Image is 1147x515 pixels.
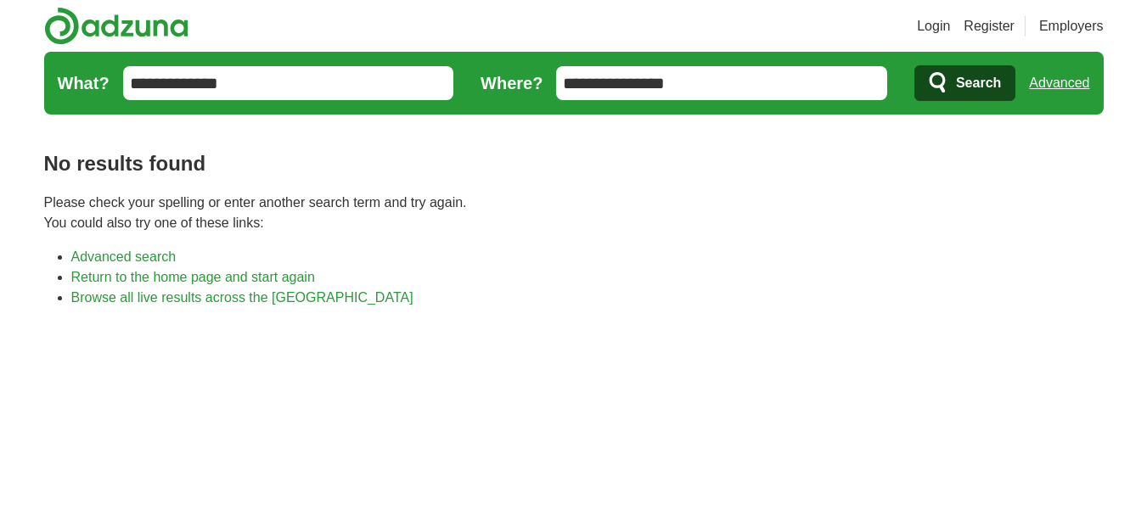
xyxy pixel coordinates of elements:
[956,66,1001,100] span: Search
[71,249,177,264] a: Advanced search
[44,193,1104,233] p: Please check your spelling or enter another search term and try again. You could also try one of ...
[44,7,188,45] img: Adzuna logo
[917,16,950,36] a: Login
[1029,66,1089,100] a: Advanced
[44,148,1104,179] h1: No results found
[58,70,110,96] label: What?
[481,70,543,96] label: Where?
[71,270,315,284] a: Return to the home page and start again
[71,290,413,305] a: Browse all live results across the [GEOGRAPHIC_DATA]
[964,16,1015,36] a: Register
[914,65,1015,101] button: Search
[1039,16,1104,36] a: Employers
